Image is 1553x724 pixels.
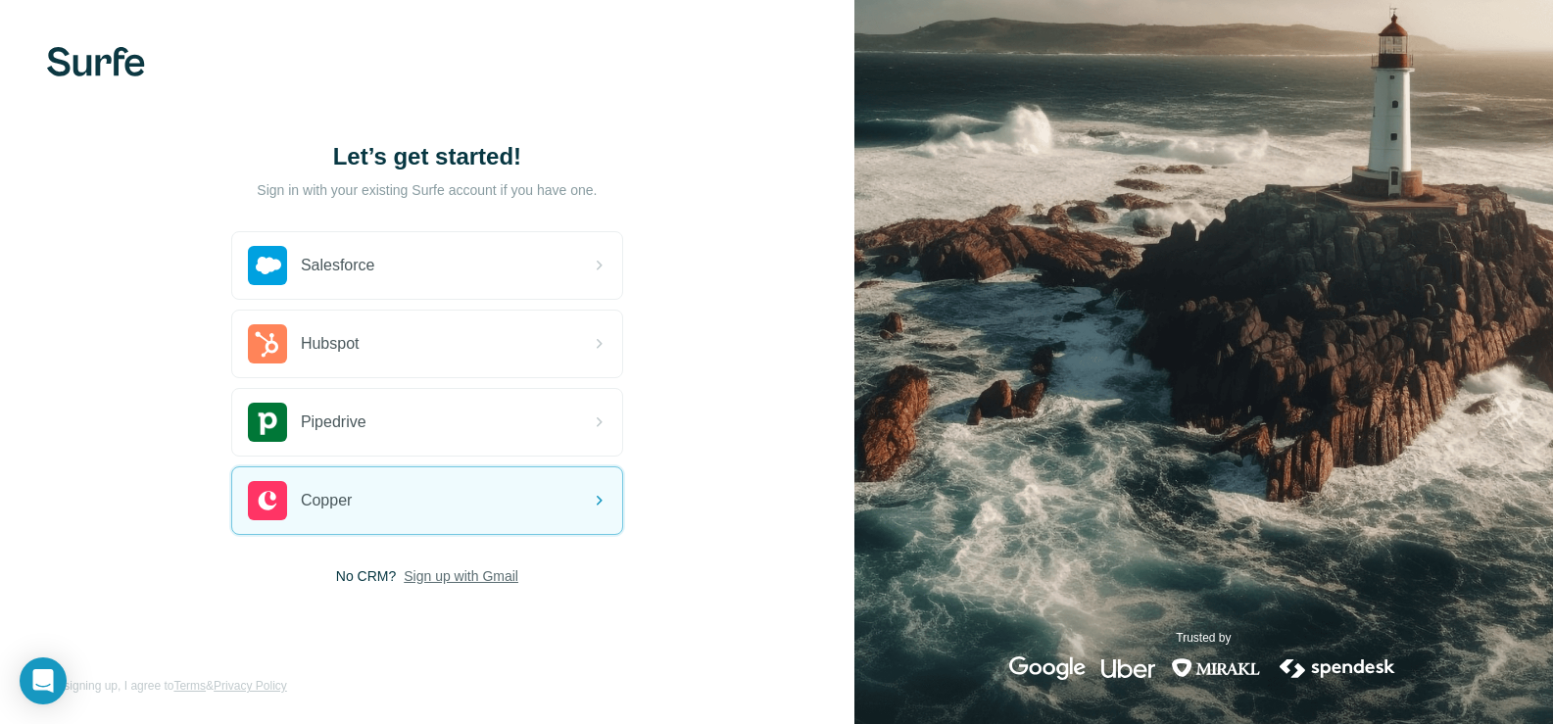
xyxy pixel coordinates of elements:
[248,246,287,285] img: salesforce's logo
[248,403,287,442] img: pipedrive's logo
[404,566,518,586] button: Sign up with Gmail
[231,141,623,172] h1: Let’s get started!
[301,254,375,277] span: Salesforce
[173,679,206,693] a: Terms
[248,481,287,520] img: copper's logo
[257,180,597,200] p: Sign in with your existing Surfe account if you have one.
[336,566,396,586] span: No CRM?
[301,489,352,512] span: Copper
[1277,656,1398,680] img: spendesk's logo
[301,410,366,434] span: Pipedrive
[248,324,287,363] img: hubspot's logo
[1101,656,1155,680] img: uber's logo
[20,657,67,704] div: Open Intercom Messenger
[1009,656,1086,680] img: google's logo
[301,332,360,356] span: Hubspot
[47,677,287,695] span: By signing up, I agree to &
[1171,656,1261,680] img: mirakl's logo
[214,679,287,693] a: Privacy Policy
[47,47,145,76] img: Surfe's logo
[1176,629,1231,647] p: Trusted by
